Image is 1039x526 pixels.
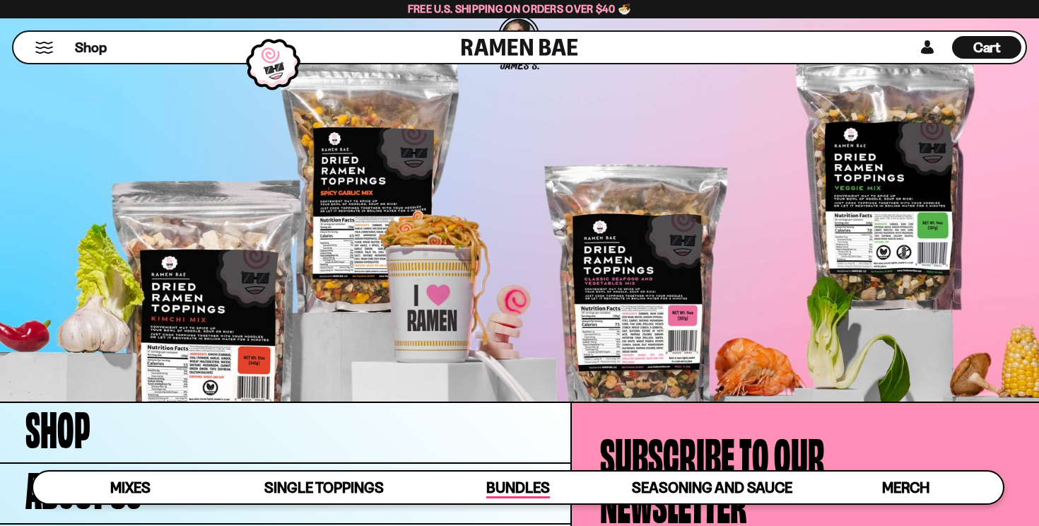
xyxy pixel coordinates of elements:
[75,36,107,59] a: Shop
[408,2,632,16] span: Free U.S. Shipping on Orders over $40 🍜
[75,38,107,57] span: Shop
[600,428,825,525] h4: Subscribe to our newsletter
[25,462,141,510] span: About Us
[973,39,1001,56] span: Cart
[952,32,1021,63] div: Cart
[35,42,54,54] button: Mobile Menu Trigger
[25,402,90,450] span: Shop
